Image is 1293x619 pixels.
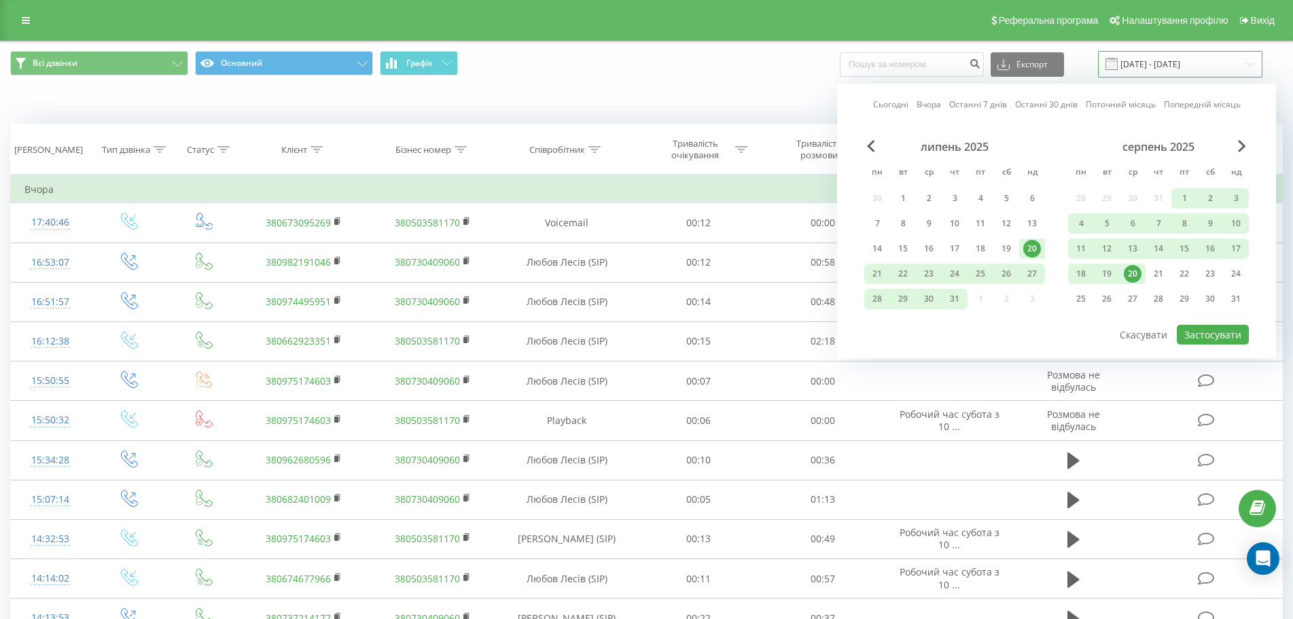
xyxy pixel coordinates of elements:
[266,453,331,466] a: 380962680596
[868,240,886,258] div: 14
[864,264,890,284] div: пн 21 лип 2025 р.
[395,453,460,466] a: 380730409060
[395,334,460,347] a: 380503581170
[1071,163,1091,183] abbr: понеділок
[1201,290,1219,308] div: 30
[266,493,331,506] a: 380682401009
[1122,163,1143,183] abbr: середа
[637,282,761,321] td: 00:14
[1227,190,1245,207] div: 3
[637,480,761,519] td: 00:05
[916,238,942,259] div: ср 16 лип 2025 р.
[916,264,942,284] div: ср 23 лип 2025 р.
[916,188,942,209] div: ср 2 лип 2025 р.
[868,290,886,308] div: 28
[1019,188,1045,209] div: нд 6 лип 2025 р.
[949,98,1007,111] a: Останні 7 днів
[1124,240,1141,258] div: 13
[1171,213,1197,234] div: пт 8 серп 2025 р.
[497,440,637,480] td: Любов Лесів (SIP)
[1120,213,1146,234] div: ср 6 серп 2025 р.
[1015,98,1078,111] a: Останні 30 днів
[24,249,76,276] div: 16:53:07
[917,98,941,111] a: Вчора
[24,447,76,474] div: 15:34:28
[1238,140,1246,152] span: Next Month
[1098,265,1116,283] div: 19
[991,52,1064,77] button: Експорт
[893,163,913,183] abbr: вівторок
[33,58,77,69] span: Всі дзвінки
[760,243,885,282] td: 00:58
[266,255,331,268] a: 380982191046
[637,361,761,401] td: 00:07
[1086,98,1156,111] a: Поточний місяць
[281,144,307,156] div: Клієнт
[24,565,76,592] div: 14:14:02
[1120,289,1146,309] div: ср 27 серп 2025 р.
[24,368,76,394] div: 15:50:55
[1227,290,1245,308] div: 31
[1047,368,1100,393] span: Розмова не відбулась
[637,203,761,243] td: 00:12
[1094,213,1120,234] div: вт 5 серп 2025 р.
[1197,188,1223,209] div: сб 2 серп 2025 р.
[1098,240,1116,258] div: 12
[868,215,886,232] div: 7
[1200,163,1220,183] abbr: субота
[1120,238,1146,259] div: ср 13 серп 2025 р.
[890,188,916,209] div: вт 1 лип 2025 р.
[102,144,150,156] div: Тип дзвінка
[760,440,885,480] td: 00:36
[1175,190,1193,207] div: 1
[900,408,999,433] span: Робочий час субота з 10 ...
[24,328,76,355] div: 16:12:38
[1150,240,1167,258] div: 14
[873,98,908,111] a: Сьогодні
[497,243,637,282] td: Любов Лесів (SIP)
[1072,265,1090,283] div: 18
[760,203,885,243] td: 00:00
[266,414,331,427] a: 380975174603
[1068,213,1094,234] div: пн 4 серп 2025 р.
[997,265,1015,283] div: 26
[1068,238,1094,259] div: пн 11 серп 2025 р.
[395,255,460,268] a: 380730409060
[1097,163,1117,183] abbr: вівторок
[1150,265,1167,283] div: 21
[14,144,83,156] div: [PERSON_NAME]
[395,216,460,229] a: 380503581170
[24,526,76,552] div: 14:32:53
[1023,190,1041,207] div: 6
[1072,290,1090,308] div: 25
[890,238,916,259] div: вт 15 лип 2025 р.
[972,265,989,283] div: 25
[637,243,761,282] td: 00:12
[867,140,875,152] span: Previous Month
[11,176,1283,203] td: Вчора
[942,289,968,309] div: чт 31 лип 2025 р.
[894,290,912,308] div: 29
[968,188,993,209] div: пт 4 лип 2025 р.
[1022,163,1042,183] abbr: неділя
[868,265,886,283] div: 21
[637,321,761,361] td: 00:15
[1148,163,1169,183] abbr: четвер
[942,188,968,209] div: чт 3 лип 2025 р.
[946,240,963,258] div: 17
[1164,98,1241,111] a: Попередній місяць
[1171,188,1197,209] div: пт 1 серп 2025 р.
[997,240,1015,258] div: 19
[1068,140,1249,154] div: серпень 2025
[1072,240,1090,258] div: 11
[1094,238,1120,259] div: вт 12 серп 2025 р.
[993,188,1019,209] div: сб 5 лип 2025 р.
[946,190,963,207] div: 3
[1251,15,1275,26] span: Вихід
[1175,215,1193,232] div: 8
[946,265,963,283] div: 24
[968,238,993,259] div: пт 18 лип 2025 р.
[968,213,993,234] div: пт 11 лип 2025 р.
[497,480,637,519] td: Любов Лесів (SIP)
[395,374,460,387] a: 380730409060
